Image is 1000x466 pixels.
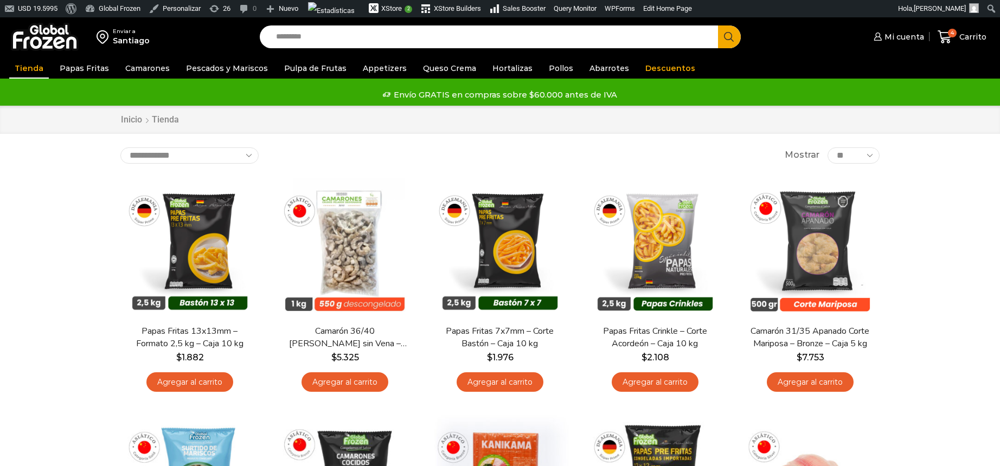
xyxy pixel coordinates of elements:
a: 4 Carrito [935,24,989,50]
a: Queso Crema [418,58,482,79]
span: 2 [405,5,412,13]
nav: Breadcrumb [120,114,179,126]
a: Abarrotes [584,58,634,79]
a: Appetizers [357,58,412,79]
div: Enviar a [113,28,150,35]
span: Sales Booster [503,4,546,12]
a: Pulpa de Frutas [279,58,352,79]
a: Agregar al carrito: “Camarón 36/40 Crudo Pelado sin Vena - Bronze - Caja 10 kg” [302,372,388,392]
a: Mi cuenta [871,26,924,48]
a: Papas Fritas Crinkle – Corte Acordeón – Caja 10 kg [593,325,717,350]
bdi: 2.108 [642,352,669,363]
span: Mostrar [785,149,819,161]
img: xstore [369,3,379,13]
span: Vista Rápida [286,290,403,309]
a: Pollos [543,58,579,79]
div: Santiago [113,35,150,46]
span: Vista Rápida [597,290,713,309]
img: address-field-icon.svg [97,28,113,46]
bdi: 5.325 [331,352,359,363]
bdi: 1.882 [176,352,204,363]
a: Agregar al carrito: “Papas Fritas 7x7mm - Corte Bastón - Caja 10 kg” [457,372,543,392]
span: Vista Rápida [752,290,868,309]
a: Camarones [120,58,175,79]
a: Papas Fritas 7x7mm – Corte Bastón – Caja 10 kg [438,325,562,350]
span: 4 [948,29,957,37]
span: $ [487,352,492,363]
a: Agregar al carrito: “Papas Fritas 13x13mm - Formato 2,5 kg - Caja 10 kg” [146,372,233,392]
a: Agregar al carrito: “Papas Fritas Crinkle - Corte Acordeón - Caja 10 kg” [612,372,698,392]
span: XStore Builders [434,4,481,12]
a: Hortalizas [487,58,538,79]
span: $ [797,352,802,363]
a: Descuentos [640,58,701,79]
span: $ [642,352,647,363]
button: Search button [718,25,741,48]
span: $ [331,352,337,363]
bdi: 7.753 [797,352,824,363]
span: Mi cuenta [882,31,924,42]
a: Pescados y Mariscos [181,58,273,79]
span: $ [176,352,182,363]
span: Vista Rápida [131,290,248,309]
a: Tienda [9,58,49,79]
span: Vista Rápida [441,290,558,309]
a: Papas Fritas 13x13mm – Formato 2,5 kg – Caja 10 kg [127,325,252,350]
a: Camarón 31/35 Apanado Corte Mariposa – Bronze – Caja 5 kg [748,325,873,350]
a: Papas Fritas [54,58,114,79]
img: Visitas de 48 horas. Haz clic para ver más estadísticas del sitio. [308,2,355,20]
select: Pedido de la tienda [120,147,259,164]
span: XStore [381,4,402,12]
a: Camarón 36/40 [PERSON_NAME] sin Vena – Bronze – Caja 10 kg [283,325,407,350]
bdi: 1.976 [487,352,514,363]
h1: Tienda [152,114,179,125]
a: Agregar al carrito: “Camarón 31/35 Apanado Corte Mariposa - Bronze - Caja 5 kg” [767,372,854,392]
a: Inicio [120,114,143,126]
span: [PERSON_NAME] [914,4,966,12]
span: Carrito [957,31,986,42]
